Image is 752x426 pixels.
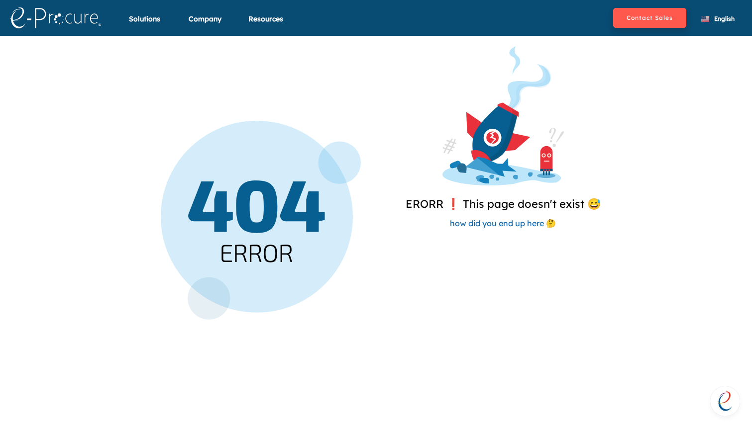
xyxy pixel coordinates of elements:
img: Page Not Exist [161,121,361,320]
div: Company [189,14,221,36]
span: ERORR ❗️ This page doesn't exist 😅 [406,197,601,211]
button: Contact Sales [613,8,686,28]
a: Open chat [710,386,740,416]
span: English [714,15,735,22]
span: how did you end up here 🤔 [450,218,556,228]
img: Page Not Exist [442,46,564,185]
img: logo [10,7,101,28]
div: Solutions [129,14,160,36]
div: Resources [248,14,283,36]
